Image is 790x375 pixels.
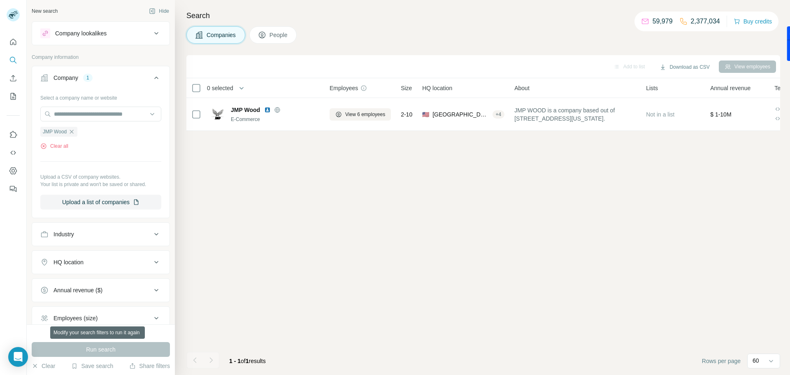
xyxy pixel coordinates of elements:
span: People [270,31,288,39]
div: New search [32,7,58,15]
div: Company [53,74,78,82]
span: About [514,84,530,92]
span: Annual revenue [710,84,750,92]
button: Feedback [7,182,20,196]
button: Industry [32,224,170,244]
span: 1 - 1 [229,358,241,364]
button: Company lookalikes [32,23,170,43]
div: Open Intercom Messenger [8,347,28,367]
button: Save search [71,362,113,370]
div: Industry [53,230,74,238]
span: 2-10 [401,110,412,119]
p: Upload a CSV of company websites. [40,173,161,181]
span: 0 selected [207,84,233,92]
button: Download as CSV [654,61,715,73]
button: Share filters [129,362,170,370]
span: JMP WOOD is a company based out of [STREET_ADDRESS][US_STATE]. [514,106,636,123]
span: Not in a list [646,111,674,118]
button: HQ location [32,252,170,272]
button: Use Surfe API [7,145,20,160]
span: JMP Wood [231,106,260,114]
span: Employees [330,84,358,92]
span: results [229,358,266,364]
span: $ 1-10M [710,111,731,118]
button: Company1 [32,68,170,91]
button: Employees (size) [32,308,170,328]
div: Select a company name or website [40,91,161,102]
button: View 6 employees [330,108,391,121]
img: Logo of JMP Wood [211,108,224,121]
span: 🇺🇸 [422,110,429,119]
span: HQ location [422,84,452,92]
p: Company information [32,54,170,61]
button: My lists [7,89,20,104]
h4: Search [186,10,780,21]
button: Buy credits [734,16,772,27]
div: Employees (size) [53,314,98,322]
button: Quick start [7,35,20,49]
div: HQ location [53,258,84,266]
button: Upload a list of companies [40,195,161,210]
div: E-Commerce [231,116,320,123]
div: 9916 search results remaining [68,330,134,337]
button: Clear all [40,142,68,150]
span: Lists [646,84,658,92]
span: Companies [207,31,237,39]
p: 2,377,034 [691,16,720,26]
div: Annual revenue ($) [53,286,102,294]
span: of [241,358,246,364]
p: 60 [753,356,759,365]
div: 1 [83,74,93,82]
span: JMP Wood [43,128,67,135]
button: Hide [143,5,175,17]
button: Annual revenue ($) [32,280,170,300]
img: LinkedIn logo [264,107,271,113]
p: Your list is private and won't be saved or shared. [40,181,161,188]
button: Clear [32,362,55,370]
button: Enrich CSV [7,71,20,86]
div: + 4 [493,111,505,118]
p: 59,979 [653,16,673,26]
span: Size [401,84,412,92]
button: Use Surfe on LinkedIn [7,127,20,142]
span: Rows per page [702,357,741,365]
button: Dashboard [7,163,20,178]
span: [GEOGRAPHIC_DATA], [GEOGRAPHIC_DATA] [432,110,489,119]
button: Search [7,53,20,68]
div: Company lookalikes [55,29,107,37]
span: 1 [246,358,249,364]
span: View 6 employees [345,111,385,118]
